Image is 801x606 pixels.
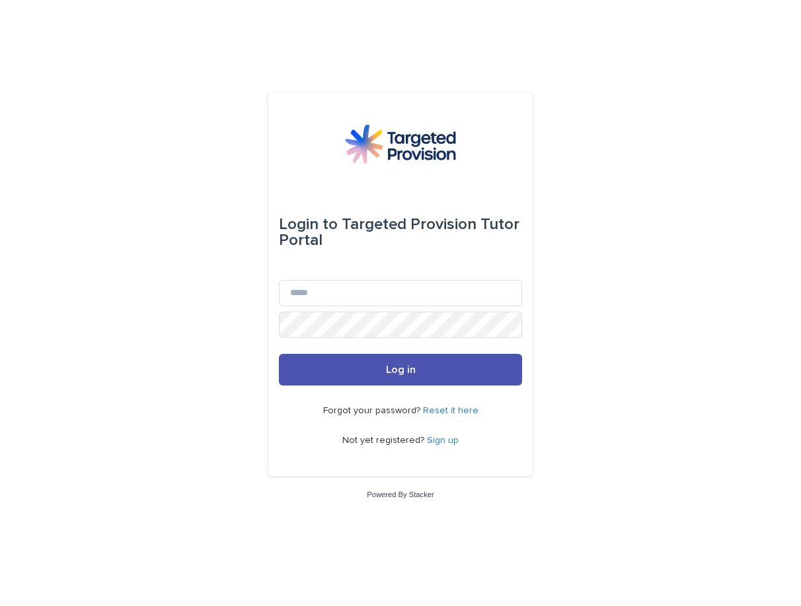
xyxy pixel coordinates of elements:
[279,217,338,232] span: Login to
[323,406,423,415] span: Forgot your password?
[342,436,427,445] span: Not yet registered?
[345,124,456,164] img: M5nRWzHhSzIhMunXDL62
[386,364,416,375] span: Log in
[427,436,459,445] a: Sign up
[423,406,478,415] a: Reset it here
[279,354,522,386] button: Log in
[367,490,434,498] a: Powered By Stacker
[279,206,522,259] div: Targeted Provision Tutor Portal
